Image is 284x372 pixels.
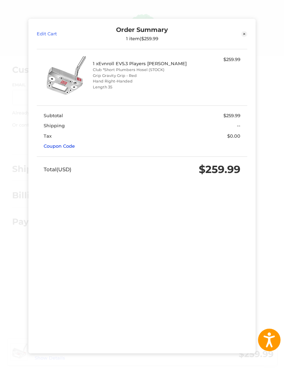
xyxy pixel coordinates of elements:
[227,133,240,139] span: $0.00
[44,123,65,128] span: Shipping
[44,113,63,118] span: Subtotal
[93,73,189,79] li: Grip Gravity Grip - Red
[44,166,71,173] span: Total (USD)
[223,113,240,118] span: $259.99
[191,56,240,63] div: $259.99
[37,26,89,42] a: Edit Cart
[199,163,240,176] span: $259.99
[93,84,189,90] li: Length 35
[89,26,195,42] div: Order Summary
[44,143,75,149] a: Coupon Code
[93,67,189,73] li: Club *Short Plumbers Hosel (STOCK)
[89,36,195,41] div: 1 item | $259.99
[93,61,189,66] h4: 1 x Evnroll EV5.3 Players [PERSON_NAME]
[237,123,240,128] span: --
[93,78,189,84] li: Hand Right-Handed
[44,133,52,139] span: Tax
